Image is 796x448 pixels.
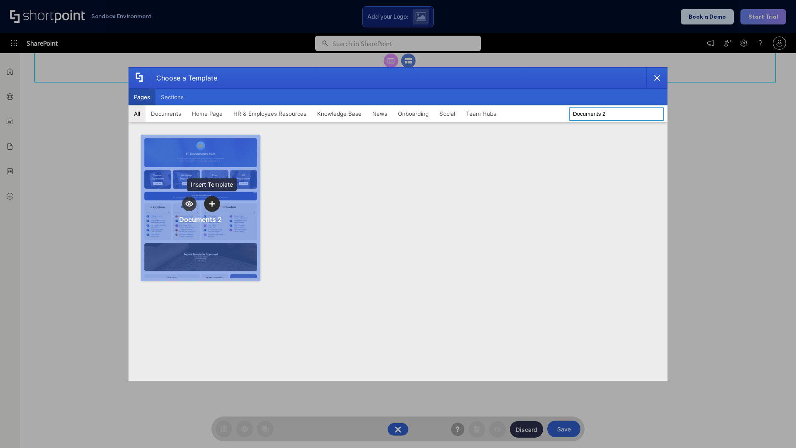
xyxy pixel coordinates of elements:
[155,89,189,105] button: Sections
[367,105,393,122] button: News
[187,105,228,122] button: Home Page
[228,105,312,122] button: HR & Employees Resources
[755,408,796,448] iframe: Chat Widget
[569,107,664,121] input: Search
[146,105,187,122] button: Documents
[461,105,502,122] button: Team Hubs
[129,67,667,381] div: template selector
[129,105,146,122] button: All
[393,105,434,122] button: Onboarding
[179,215,222,224] div: Documents 2
[312,105,367,122] button: Knowledge Base
[129,89,155,105] button: Pages
[150,68,217,88] div: Choose a Template
[434,105,461,122] button: Social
